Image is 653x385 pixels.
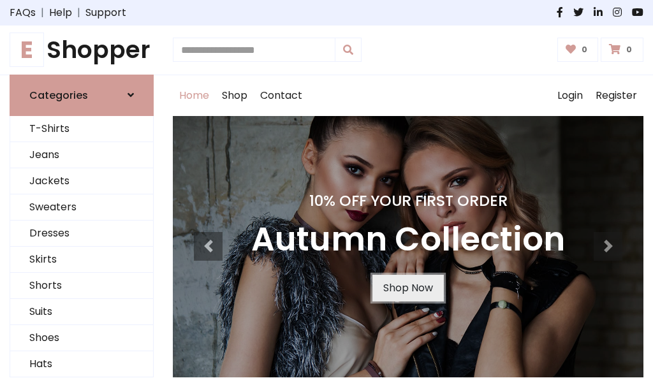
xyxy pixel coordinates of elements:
[10,299,153,325] a: Suits
[216,75,254,116] a: Shop
[623,44,635,55] span: 0
[10,75,154,116] a: Categories
[10,168,153,194] a: Jackets
[10,142,153,168] a: Jeans
[10,325,153,351] a: Shoes
[10,36,154,64] h1: Shopper
[10,221,153,247] a: Dresses
[10,247,153,273] a: Skirts
[36,5,49,20] span: |
[10,33,44,67] span: E
[557,38,599,62] a: 0
[72,5,85,20] span: |
[173,75,216,116] a: Home
[10,36,154,64] a: EShopper
[10,116,153,142] a: T-Shirts
[578,44,591,55] span: 0
[10,351,153,377] a: Hats
[601,38,643,62] a: 0
[10,5,36,20] a: FAQs
[589,75,643,116] a: Register
[10,273,153,299] a: Shorts
[85,5,126,20] a: Support
[551,75,589,116] a: Login
[49,5,72,20] a: Help
[10,194,153,221] a: Sweaters
[254,75,309,116] a: Contact
[251,220,565,259] h3: Autumn Collection
[372,275,444,301] a: Shop Now
[251,192,565,210] h4: 10% Off Your First Order
[29,89,88,101] h6: Categories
